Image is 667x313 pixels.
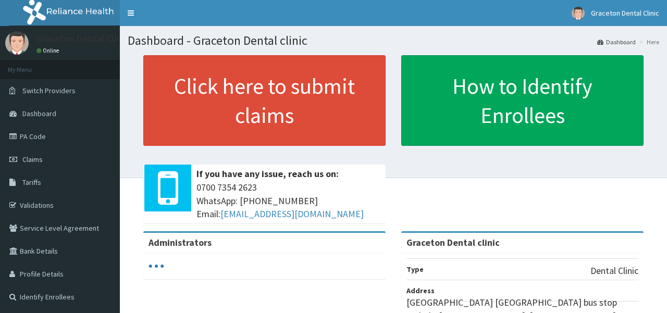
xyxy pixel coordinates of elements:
p: Dental Clinic [590,264,638,278]
a: Click here to submit claims [143,55,386,146]
li: Here [637,37,659,46]
span: Switch Providers [22,86,76,95]
b: If you have any issue, reach us on: [196,168,339,180]
a: [EMAIL_ADDRESS][DOMAIN_NAME] [220,208,364,220]
a: How to Identify Enrollees [401,55,644,146]
a: Dashboard [597,37,636,46]
strong: Graceton Dental clinic [406,236,500,248]
a: Online [36,47,61,54]
b: Address [406,286,435,295]
p: Graceton Dental Clinic [36,34,128,43]
span: 0700 7354 2623 WhatsApp: [PHONE_NUMBER] Email: [196,181,380,221]
h1: Dashboard - Graceton Dental clinic [128,34,659,47]
span: Dashboard [22,109,56,118]
b: Administrators [149,236,212,248]
b: Type [406,265,424,274]
img: User Image [572,7,585,20]
svg: audio-loading [149,258,164,274]
span: Claims [22,155,43,164]
span: Tariffs [22,178,41,187]
span: Graceton Dental Clinic [591,8,659,18]
img: User Image [5,31,29,55]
